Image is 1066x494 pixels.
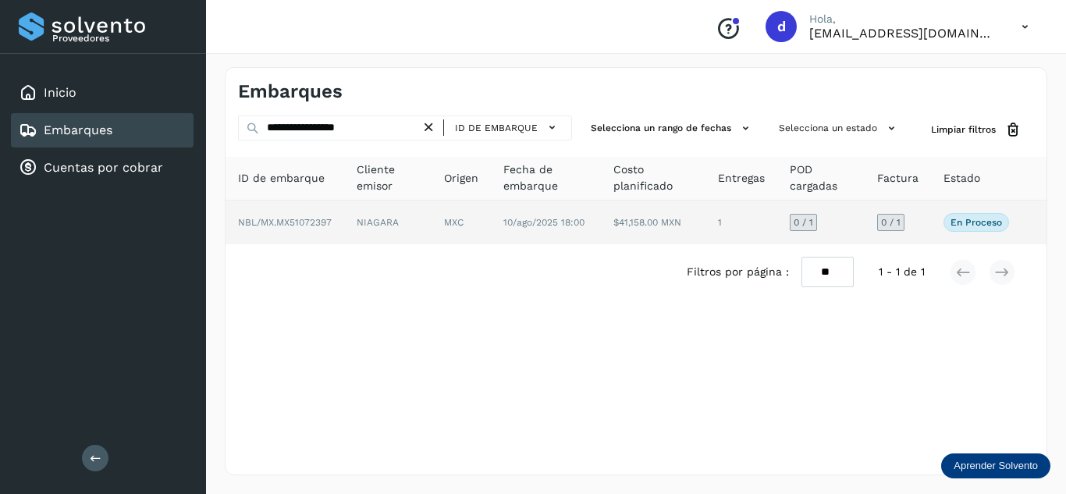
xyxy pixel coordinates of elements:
[601,201,705,244] td: $41,158.00 MXN
[790,162,852,194] span: POD cargadas
[11,113,194,147] div: Embarques
[809,12,997,26] p: Hola,
[941,453,1050,478] div: Aprender Solvento
[238,80,343,103] h4: Embarques
[52,33,187,44] p: Proveedores
[444,170,478,187] span: Origen
[432,201,491,244] td: MXC
[238,217,332,228] span: NBL/MX.MX51072397
[705,201,777,244] td: 1
[44,160,163,175] a: Cuentas por cobrar
[718,170,765,187] span: Entregas
[773,116,906,141] button: Selecciona un estado
[687,264,789,280] span: Filtros por página :
[44,85,76,100] a: Inicio
[357,162,419,194] span: Cliente emisor
[931,123,996,137] span: Limpiar filtros
[238,170,325,187] span: ID de embarque
[794,218,813,227] span: 0 / 1
[809,26,997,41] p: daniel3129@outlook.com
[613,162,692,194] span: Costo planificado
[11,151,194,185] div: Cuentas por cobrar
[954,460,1038,472] p: Aprender Solvento
[503,162,588,194] span: Fecha de embarque
[951,217,1002,228] p: En proceso
[585,116,760,141] button: Selecciona un rango de fechas
[455,121,538,135] span: ID de embarque
[881,218,901,227] span: 0 / 1
[877,170,919,187] span: Factura
[450,116,565,139] button: ID de embarque
[503,217,585,228] span: 10/ago/2025 18:00
[44,123,112,137] a: Embarques
[919,116,1034,144] button: Limpiar filtros
[879,264,925,280] span: 1 - 1 de 1
[344,201,432,244] td: NIAGARA
[11,76,194,110] div: Inicio
[943,170,980,187] span: Estado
